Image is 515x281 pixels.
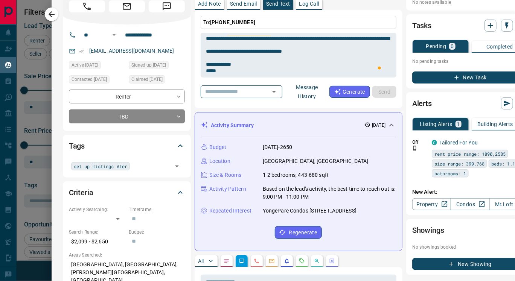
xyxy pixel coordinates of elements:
[254,258,260,264] svg: Calls
[89,48,174,54] a: [EMAIL_ADDRESS][DOMAIN_NAME]
[69,140,85,152] h2: Tags
[69,235,125,248] p: $2,099 - $2,650
[69,184,185,202] div: Criteria
[439,140,478,146] a: Tailored For You
[74,163,127,170] span: set up listings Aler
[172,161,182,172] button: Open
[477,122,513,127] p: Building Alerts
[69,61,125,71] div: Fri Aug 15 2025
[149,0,185,12] span: Message
[420,122,453,127] p: Listing Alerts
[263,185,396,201] p: Based on the lead's activity, the best time to reach out is: 9:00 PM - 11:00 PM
[69,187,93,199] h2: Criteria
[263,143,292,151] p: [DATE]-2650
[275,226,322,239] button: Regenerate
[412,224,444,236] h2: Showings
[426,44,446,49] p: Pending
[451,44,454,49] p: 0
[314,258,320,264] svg: Opportunities
[224,258,230,264] svg: Notes
[434,170,466,177] span: bathrooms: 1
[69,109,185,123] div: TBD
[263,171,329,179] p: 1-2 bedrooms, 443-680 sqft
[412,198,451,210] a: Property
[239,258,245,264] svg: Lead Browsing Activity
[109,0,145,12] span: Email
[412,97,432,109] h2: Alerts
[209,207,251,215] p: Repeated Interest
[299,258,305,264] svg: Requests
[69,229,125,235] p: Search Range:
[329,258,335,264] svg: Agent Actions
[269,87,279,97] button: Open
[263,207,357,215] p: YongeParc Condos [STREET_ADDRESS]
[230,1,257,6] p: Send Email
[285,81,329,102] button: Message History
[131,76,163,83] span: Claimed [DATE]
[284,258,290,264] svg: Listing Alerts
[129,75,185,86] div: Fri Aug 15 2025
[434,150,506,158] span: rent price range: 1890,2585
[211,122,254,129] p: Activity Summary
[69,206,125,213] p: Actively Searching:
[69,137,185,155] div: Tags
[299,1,319,6] p: Log Call
[110,30,119,39] button: Open
[198,1,221,6] p: Add Note
[451,198,489,210] a: Condos
[412,139,427,146] p: Off
[69,0,105,12] span: Call
[269,258,275,264] svg: Emails
[209,157,230,165] p: Location
[69,90,185,103] div: Renter
[209,171,242,179] p: Size & Rooms
[198,258,204,264] p: All
[263,157,369,165] p: [GEOGRAPHIC_DATA], [GEOGRAPHIC_DATA]
[69,75,125,86] div: Fri Aug 15 2025
[486,44,513,49] p: Completed
[201,16,396,29] p: To:
[206,36,391,74] textarea: To enrich screen reader interactions, please activate Accessibility in Grammarly extension settings
[131,61,166,69] span: Signed up [DATE]
[69,252,185,258] p: Areas Searched:
[266,1,290,6] p: Send Text
[129,229,185,235] p: Budget:
[432,140,437,145] div: condos.ca
[210,19,255,25] span: [PHONE_NUMBER]
[329,86,370,98] button: Generate
[72,61,98,69] span: Active [DATE]
[457,122,460,127] p: 1
[129,61,185,71] div: Thu Aug 14 2025
[209,185,246,193] p: Activity Pattern
[434,160,485,167] span: size range: 399,768
[412,146,417,151] svg: Push Notification Only
[209,143,227,151] p: Budget
[72,76,107,83] span: Contacted [DATE]
[412,20,431,32] h2: Tasks
[79,49,84,54] svg: Email Verified
[129,206,185,213] p: Timeframe:
[201,118,396,132] div: Activity Summary[DATE]
[372,122,385,129] p: [DATE]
